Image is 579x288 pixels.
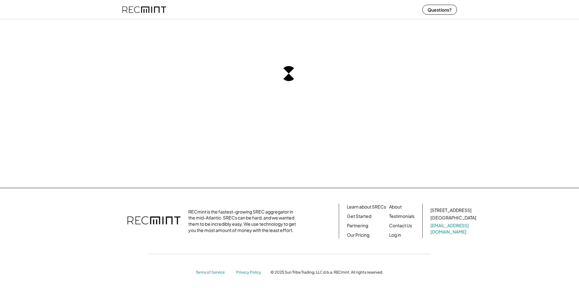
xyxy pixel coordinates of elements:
a: Get Started [347,213,371,219]
a: Privacy Policy [236,270,264,275]
div: [STREET_ADDRESS] [430,207,471,213]
img: recmint-logotype%403x%20%281%29.jpeg [122,1,166,18]
a: Testimonials [389,213,414,219]
a: Terms of Service [196,270,230,275]
a: Our Pricing [347,232,369,238]
a: Partnering [347,223,368,229]
div: RECmint is the fastest-growing SREC aggregator in the mid-Atlantic. SRECs can be hard, and we wan... [188,209,299,233]
a: [EMAIL_ADDRESS][DOMAIN_NAME] [430,223,477,235]
div: © 2025 Sun Tribe Trading, LLC d.b.a. RECmint. All rights reserved. [271,270,383,275]
a: Learn about SRECs [347,204,386,210]
div: [GEOGRAPHIC_DATA] [430,215,476,221]
a: About [389,204,402,210]
button: Questions? [422,5,457,15]
a: Log in [389,232,401,238]
a: Contact Us [389,223,412,229]
img: recmint-logotype%403x.png [127,210,180,232]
